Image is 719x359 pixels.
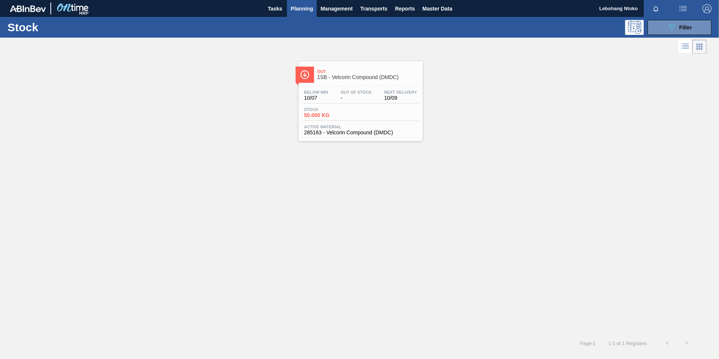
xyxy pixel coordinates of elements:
span: Out Of Stock [341,90,372,94]
span: Below Min [304,90,328,94]
div: List Vision [678,40,692,54]
span: Transports [360,4,387,13]
span: Active Material [304,125,417,129]
span: 285163 - Velcorin Compound (DMDC) [304,130,417,135]
span: Out [317,69,419,74]
span: 1 - 1 of 1 Registers [607,341,647,346]
span: - [341,95,372,101]
button: < [658,334,677,353]
div: Card Vision [692,40,707,54]
span: Next Delivery [384,90,417,94]
span: Filter [679,24,692,30]
a: ÍconeOut1SB - Velcorin Compound (DMDC)Below Min10/07Out Of Stock-Next Delivery10/09Stock50.000 KG... [293,56,426,141]
span: Stock [304,107,357,112]
span: Master Data [422,4,452,13]
span: Management [320,4,353,13]
span: 1SB - Velcorin Compound (DMDC) [317,75,419,80]
span: 10/07 [304,95,328,101]
button: > [677,334,696,353]
button: Filter [648,20,711,35]
div: Programming: no user selected [625,20,644,35]
img: userActions [678,4,687,13]
span: Planning [291,4,313,13]
span: Reports [395,4,415,13]
button: Notifications [644,3,668,14]
span: 50.000 KG [304,113,357,118]
img: Logout [702,4,711,13]
img: TNhmsLtSVTkK8tSr43FrP2fwEKptu5GPRR3wAAAABJRU5ErkJggg== [10,5,46,12]
span: Tasks [267,4,283,13]
span: 10/09 [384,95,417,101]
img: Ícone [300,70,309,79]
span: Page : 1 [580,341,595,346]
h1: Stock [8,23,120,32]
